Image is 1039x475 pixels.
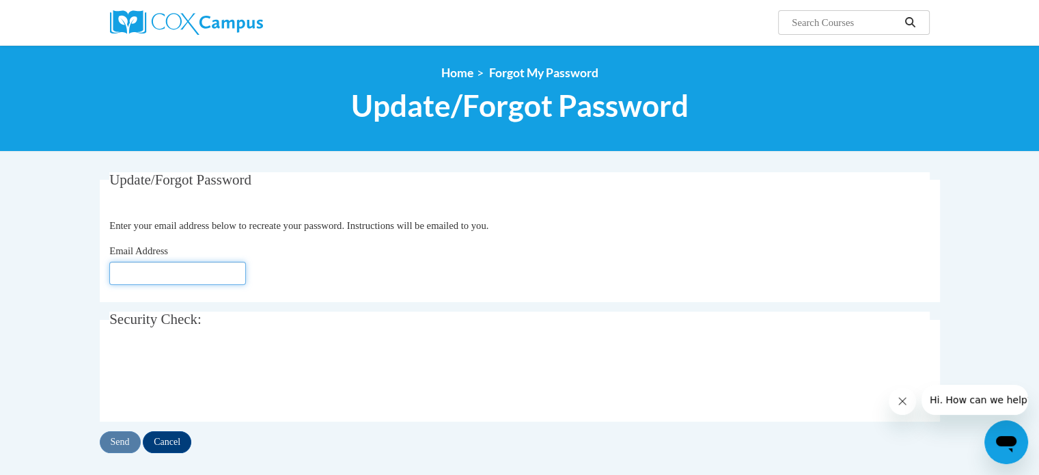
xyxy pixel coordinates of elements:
input: Cancel [143,431,191,453]
iframe: Close message [889,388,916,415]
iframe: reCAPTCHA [109,351,317,405]
span: Enter your email address below to recreate your password. Instructions will be emailed to you. [109,220,488,231]
span: Update/Forgot Password [109,172,251,188]
img: Cox Campus [110,10,263,35]
iframe: Message from company [922,385,1028,415]
span: Security Check: [109,311,202,327]
input: Email [109,262,246,285]
span: Forgot My Password [489,66,598,80]
iframe: Button to launch messaging window [984,420,1028,464]
input: Search Courses [790,14,900,31]
a: Cox Campus [110,10,370,35]
span: Update/Forgot Password [351,87,689,124]
span: Hi. How can we help? [8,10,111,21]
a: Home [441,66,473,80]
span: Email Address [109,245,168,256]
button: Search [900,14,920,31]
